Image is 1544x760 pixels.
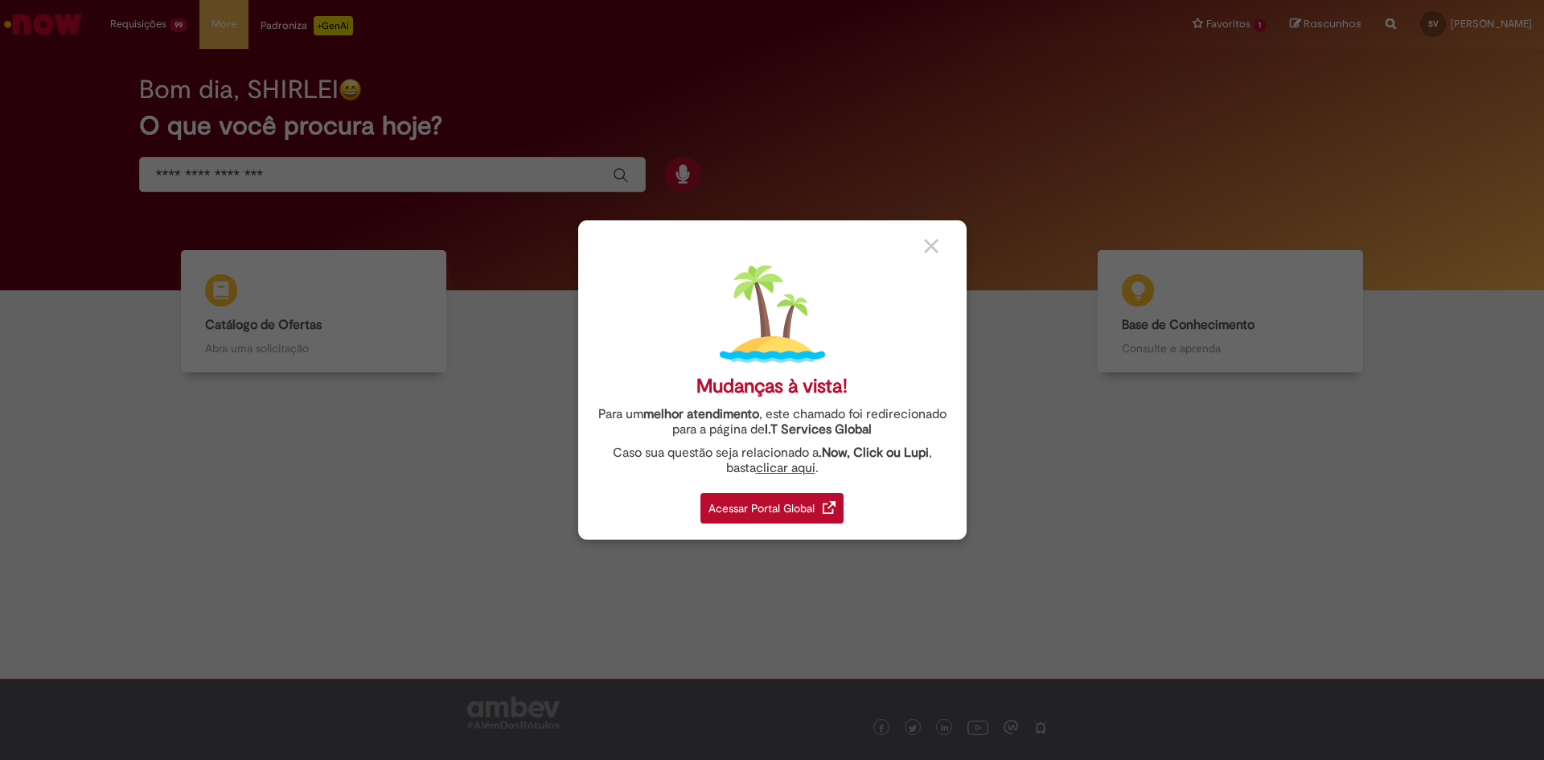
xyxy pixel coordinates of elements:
[924,239,938,253] img: close_button_grey.png
[643,406,759,422] strong: melhor atendimento
[700,493,844,524] div: Acessar Portal Global
[590,446,955,476] div: Caso sua questão seja relacionado a , basta .
[819,445,929,461] strong: .Now, Click ou Lupi
[823,501,836,514] img: redirect_link.png
[696,375,848,398] div: Mudanças à vista!
[700,484,844,524] a: Acessar Portal Global
[590,407,955,438] div: Para um , este chamado foi redirecionado para a página de
[720,261,825,367] img: island.png
[765,413,872,438] a: I.T Services Global
[756,451,815,476] a: clicar aqui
